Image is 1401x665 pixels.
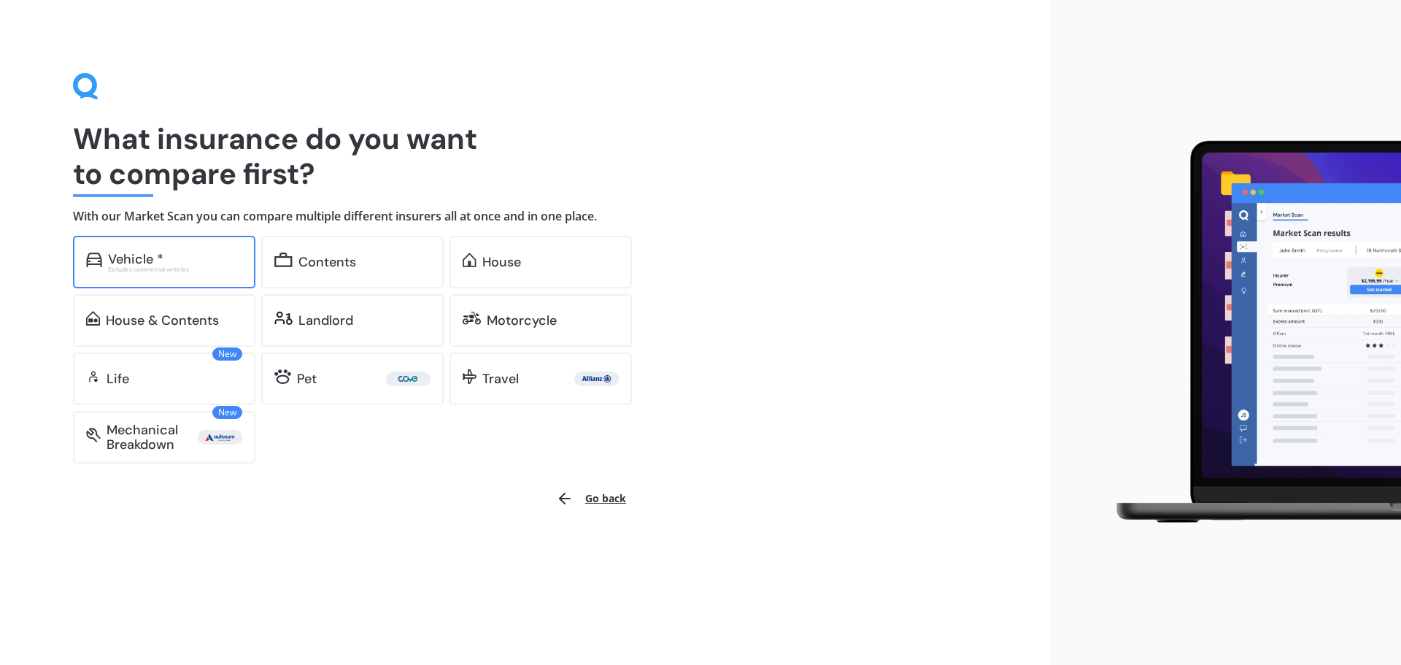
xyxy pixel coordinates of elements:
[487,313,557,328] div: Motorcycle
[86,369,101,384] img: life.f720d6a2d7cdcd3ad642.svg
[73,209,978,224] h4: With our Market Scan you can compare multiple different insurers all at once and in one place.
[86,428,101,442] img: mbi.6615ef239df2212c2848.svg
[73,121,978,191] h1: What insurance do you want to compare first?
[261,353,444,405] a: Pet
[108,252,163,266] div: Vehicle *
[482,372,519,386] div: Travel
[274,369,291,384] img: pet.71f96884985775575a0d.svg
[463,253,476,267] img: home.91c183c226a05b4dc763.svg
[274,253,293,267] img: content.01f40a52572271636b6f.svg
[86,253,102,267] img: car.f15378c7a67c060ca3f3.svg
[389,372,428,386] img: Cove.webp
[577,372,616,386] img: Allianz.webp
[106,313,219,328] div: House & Contents
[107,423,198,452] div: Mechanical Breakdown
[107,372,129,386] div: Life
[482,255,521,269] div: House
[201,430,239,445] img: Autosure.webp
[463,311,481,326] img: motorbike.c49f395e5a6966510904.svg
[86,311,100,326] img: home-and-contents.b802091223b8502ef2dd.svg
[463,369,476,384] img: travel.bdda8d6aa9c3f12c5fe2.svg
[298,255,356,269] div: Contents
[212,347,242,361] span: New
[297,372,317,386] div: Pet
[298,313,353,328] div: Landlord
[108,266,242,272] div: Excludes commercial vehicles
[547,481,635,516] button: Go back
[274,311,293,326] img: landlord.470ea2398dcb263567d0.svg
[1095,132,1401,534] img: laptop.webp
[212,406,242,419] span: New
